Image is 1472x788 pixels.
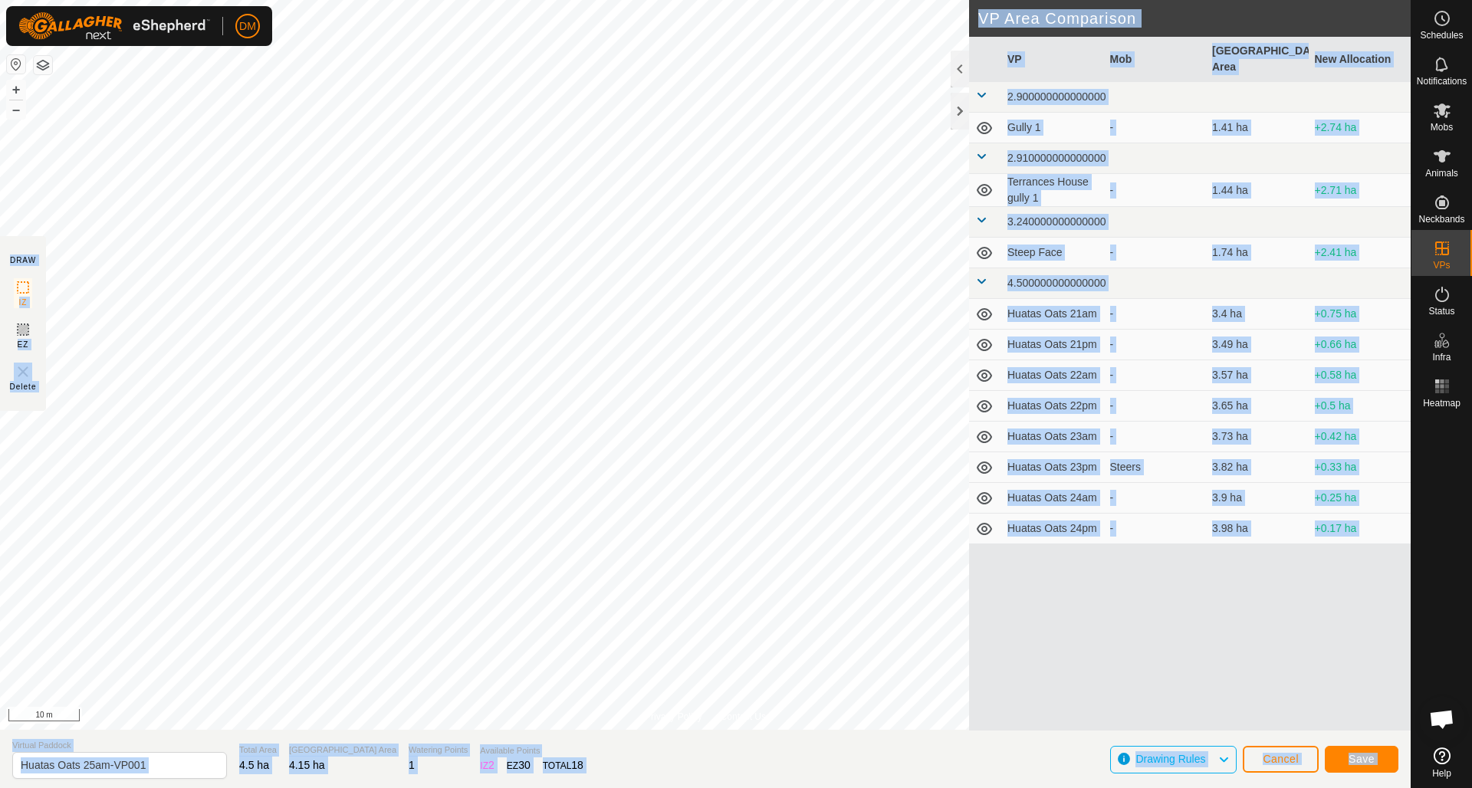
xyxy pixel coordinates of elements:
[1001,483,1104,514] td: Huatas Oats 24am
[1110,120,1201,136] div: -
[239,744,277,757] span: Total Area
[1309,113,1411,143] td: +2.74 ha
[1110,459,1201,475] div: Steers
[1431,123,1453,132] span: Mobs
[18,12,210,40] img: Gallagher Logo
[1428,307,1454,316] span: Status
[1135,753,1205,765] span: Drawing Rules
[1309,37,1411,82] th: New Allocation
[1433,261,1450,270] span: VPs
[1309,330,1411,360] td: +0.66 ha
[1309,422,1411,452] td: +0.42 ha
[1007,90,1106,103] span: 2.900000000000000
[1417,77,1467,86] span: Notifications
[1206,422,1309,452] td: 3.73 ha
[543,757,583,773] div: TOTAL
[1432,353,1451,362] span: Infra
[1309,514,1411,544] td: +0.17 ha
[1110,520,1201,537] div: -
[1110,490,1201,506] div: -
[1243,746,1319,773] button: Cancel
[1007,152,1106,164] span: 2.910000000000000
[1206,299,1309,330] td: 3.4 ha
[1206,113,1309,143] td: 1.41 ha
[1001,422,1104,452] td: Huatas Oats 23am
[1425,169,1458,178] span: Animals
[1418,215,1464,224] span: Neckbands
[1309,391,1411,422] td: +0.5 ha
[1001,299,1104,330] td: Huatas Oats 21am
[7,55,25,74] button: Reset Map
[1432,769,1451,778] span: Help
[18,339,29,350] span: EZ
[1263,753,1299,765] span: Cancel
[34,56,52,74] button: Map Layers
[488,759,495,771] span: 2
[507,757,531,773] div: EZ
[1110,428,1201,445] div: -
[10,254,36,266] div: DRAW
[409,759,415,771] span: 1
[1001,514,1104,544] td: Huatas Oats 24pm
[571,759,583,771] span: 18
[289,744,396,757] span: [GEOGRAPHIC_DATA] Area
[1206,174,1309,207] td: 1.44 ha
[1110,337,1201,353] div: -
[1420,31,1463,40] span: Schedules
[1001,391,1104,422] td: Huatas Oats 22pm
[1206,330,1309,360] td: 3.49 ha
[1349,753,1375,765] span: Save
[1309,483,1411,514] td: +0.25 ha
[1001,174,1104,207] td: Terrances House gully 1
[645,710,702,724] a: Privacy Policy
[14,363,32,381] img: VP
[1423,399,1460,408] span: Heatmap
[480,757,494,773] div: IZ
[10,381,37,392] span: Delete
[239,18,256,34] span: DM
[1001,37,1104,82] th: VP
[239,759,269,771] span: 4.5 ha
[1001,330,1104,360] td: Huatas Oats 21pm
[1325,746,1398,773] button: Save
[409,744,468,757] span: Watering Points
[1206,37,1309,82] th: [GEOGRAPHIC_DATA] Area
[1007,277,1106,289] span: 4.500000000000000
[19,297,28,308] span: IZ
[1419,696,1465,742] div: Open chat
[1309,174,1411,207] td: +2.71 ha
[1206,360,1309,391] td: 3.57 ha
[1309,238,1411,268] td: +2.41 ha
[1110,306,1201,322] div: -
[518,759,531,771] span: 30
[1007,215,1106,228] span: 3.240000000000000
[1206,391,1309,422] td: 3.65 ha
[1001,360,1104,391] td: Huatas Oats 22am
[7,80,25,99] button: +
[1206,452,1309,483] td: 3.82 ha
[1110,182,1201,199] div: -
[289,759,325,771] span: 4.15 ha
[1001,238,1104,268] td: Steep Face
[1411,741,1472,784] a: Help
[721,710,766,724] a: Contact Us
[1001,452,1104,483] td: Huatas Oats 23pm
[1309,360,1411,391] td: +0.58 ha
[1206,483,1309,514] td: 3.9 ha
[1110,367,1201,383] div: -
[1104,37,1207,82] th: Mob
[1110,398,1201,414] div: -
[1309,299,1411,330] td: +0.75 ha
[978,9,1411,28] h2: VP Area Comparison
[1110,245,1201,261] div: -
[1206,238,1309,268] td: 1.74 ha
[1309,452,1411,483] td: +0.33 ha
[12,739,227,752] span: Virtual Paddock
[1001,113,1104,143] td: Gully 1
[480,744,583,757] span: Available Points
[7,100,25,119] button: –
[1206,514,1309,544] td: 3.98 ha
